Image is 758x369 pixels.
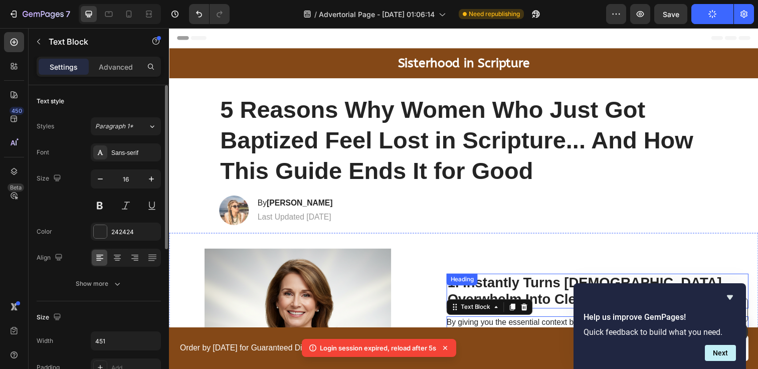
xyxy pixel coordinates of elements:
iframe: To enrich screen reader interactions, please activate Accessibility in Grammarly extension settings [169,28,758,369]
button: Save [654,4,687,24]
h2: Help us improve GemPages! [584,311,736,323]
button: Hide survey [724,291,736,303]
span: Need republishing [469,10,520,19]
p: Quick feedback to build what you need. [584,327,736,337]
div: Text style [37,97,64,106]
div: Beta [8,183,24,192]
button: 7 [4,4,75,24]
div: Size [37,172,63,186]
input: Auto [91,332,160,350]
div: Heading [285,252,313,261]
div: Width [37,336,53,345]
span: Paragraph 1* [95,122,133,131]
div: 450 [10,107,24,115]
img: gempages_585844795109278403-7622dce5-0e1c-430a-9b11-53c5da014e9a.webp [51,171,81,201]
p: Settings [50,62,78,72]
strong: [PERSON_NAME] [100,174,167,182]
button: Paragraph 1* [91,117,161,135]
div: Sans-serif [111,148,158,157]
div: Styles [37,122,54,131]
span: Save [663,10,679,19]
div: Color [37,227,52,236]
div: Font [37,148,49,157]
button: Next question [705,345,736,361]
p: GET 30% OFF [492,321,545,332]
h2: 1. Instantly Turns [DEMOGRAPHIC_DATA] Overwhelm Into Clear Context [283,251,592,286]
div: 242424 [111,228,158,237]
button: Show more [37,275,161,293]
a: GET 30% OFF [445,313,592,340]
span: / [314,9,317,20]
div: Size [37,311,63,324]
div: Align [37,251,65,265]
p: Advanced [99,62,133,72]
span: Advertorial Page - [DATE] 01:06:14 [319,9,435,20]
div: Undo/Redo [189,4,230,24]
p: Last Updated [DATE] [90,188,167,199]
p: Text Block [49,36,134,48]
div: Text Block [296,280,330,289]
h2: By [89,172,168,185]
p: Login session expired, reload after 5s [320,343,436,353]
p: 7 [66,8,70,20]
div: Help us improve GemPages! [584,291,736,361]
div: Show more [76,279,122,289]
h1: 5 Reasons Why Women Who Just Got Baptized Feel Lost in Scripture... And How This Guide Ends It fo... [51,67,550,163]
strong: Sisterhood in Scripture [234,28,368,43]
